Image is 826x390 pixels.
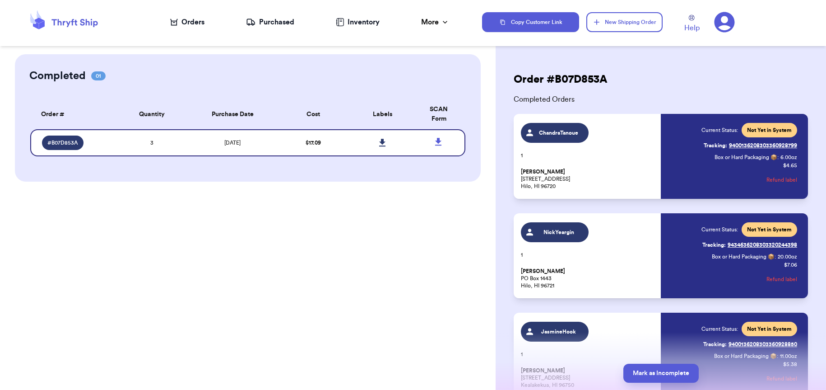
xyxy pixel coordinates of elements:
[703,341,727,348] span: Tracking:
[701,325,738,333] span: Current Status:
[521,351,655,358] p: 1
[704,142,727,149] span: Tracking:
[777,154,779,161] span: :
[684,15,700,33] a: Help
[29,69,86,83] h2: Completed
[224,140,241,146] span: [DATE]
[701,226,738,233] span: Current Status:
[91,71,106,80] span: 01
[306,140,321,146] span: $ 17.09
[784,261,797,268] p: $ 7.06
[714,353,777,359] span: Box or Hard Packaging 📦
[712,254,775,259] span: Box or Hard Packaging 📦
[702,238,797,252] a: Tracking:9434636208303320244398
[521,152,655,159] p: 1
[170,17,204,28] a: Orders
[348,99,418,129] th: Labels
[747,325,792,333] span: Not Yet in System
[702,241,726,249] span: Tracking:
[538,129,580,136] span: ChandraTanoue
[418,99,465,129] th: SCAN Form
[187,99,278,129] th: Purchase Date
[775,253,776,260] span: :
[521,268,565,275] span: [PERSON_NAME]
[521,268,655,289] p: PO Box 1443 Hilo, HI 96721
[777,352,778,360] span: :
[521,169,565,175] span: [PERSON_NAME]
[766,269,797,289] button: Refund label
[623,364,699,383] button: Mark as Incomplete
[586,12,662,32] button: New Shipping Order
[521,251,655,258] p: 1
[538,229,580,236] span: NickYeargin
[538,328,580,335] span: JasmineHook
[701,127,738,134] span: Current Status:
[521,168,655,190] p: [STREET_ADDRESS] Hilo, HI 96720
[684,23,700,33] span: Help
[715,155,777,160] span: Box or Hard Packaging 📦
[783,162,797,169] p: $ 4.65
[747,127,792,134] span: Not Yet in System
[278,99,348,129] th: Cost
[778,253,797,260] span: 20.00 oz
[47,139,78,146] span: # B07D853A
[246,17,294,28] a: Purchased
[30,99,117,129] th: Order #
[506,72,615,87] h2: Order # B07D853A
[703,337,797,352] a: Tracking:9400136208303360928850
[780,154,797,161] span: 6.00 oz
[747,226,792,233] span: Not Yet in System
[117,99,187,129] th: Quantity
[780,352,797,360] span: 11.00 oz
[506,94,815,105] span: Completed Orders
[766,170,797,190] button: Refund label
[150,140,153,146] span: 3
[421,17,450,28] div: More
[482,12,580,32] button: Copy Customer Link
[704,138,797,153] a: Tracking:9400136208303360928799
[336,17,380,28] a: Inventory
